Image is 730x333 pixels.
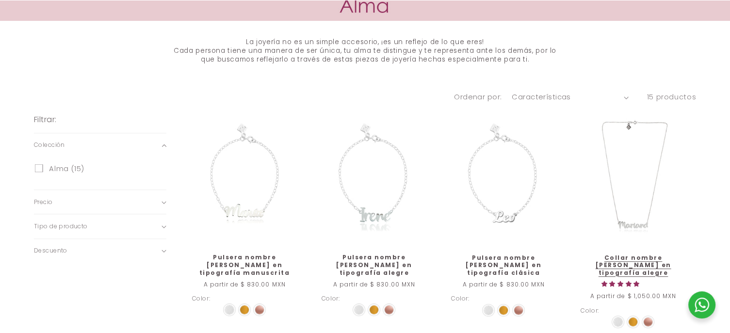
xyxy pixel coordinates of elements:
summary: Colección (0 seleccionado) [34,133,166,157]
summary: Precio [34,190,166,214]
span: Alma (15) [49,164,84,174]
a: Pulsera nombre [PERSON_NAME] en tipografía clásica [451,254,556,277]
span: Tipo de producto [34,222,88,231]
span: Colección [34,141,65,149]
a: Collar nombre [PERSON_NAME] en tipografía alegre [581,254,686,277]
span: 15 productos [647,92,696,102]
label: Ordenar por: [454,92,502,102]
a: Pulsera nombre [PERSON_NAME] en tipografía manuscrita [192,254,297,276]
summary: Tipo de producto (0 seleccionado) [34,214,166,238]
span: Precio [34,198,53,206]
h2: Filtrar: [34,114,56,125]
a: Pulsera nombre [PERSON_NAME] en tipografía alegre [322,254,427,276]
span: Descuento [34,246,67,255]
summary: Descuento (0 seleccionado) [34,239,166,263]
h5: La joyería no es un simple accesorio, ¡es un reflejo de lo que eres! Cada persona tiene una maner... [166,38,564,63]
